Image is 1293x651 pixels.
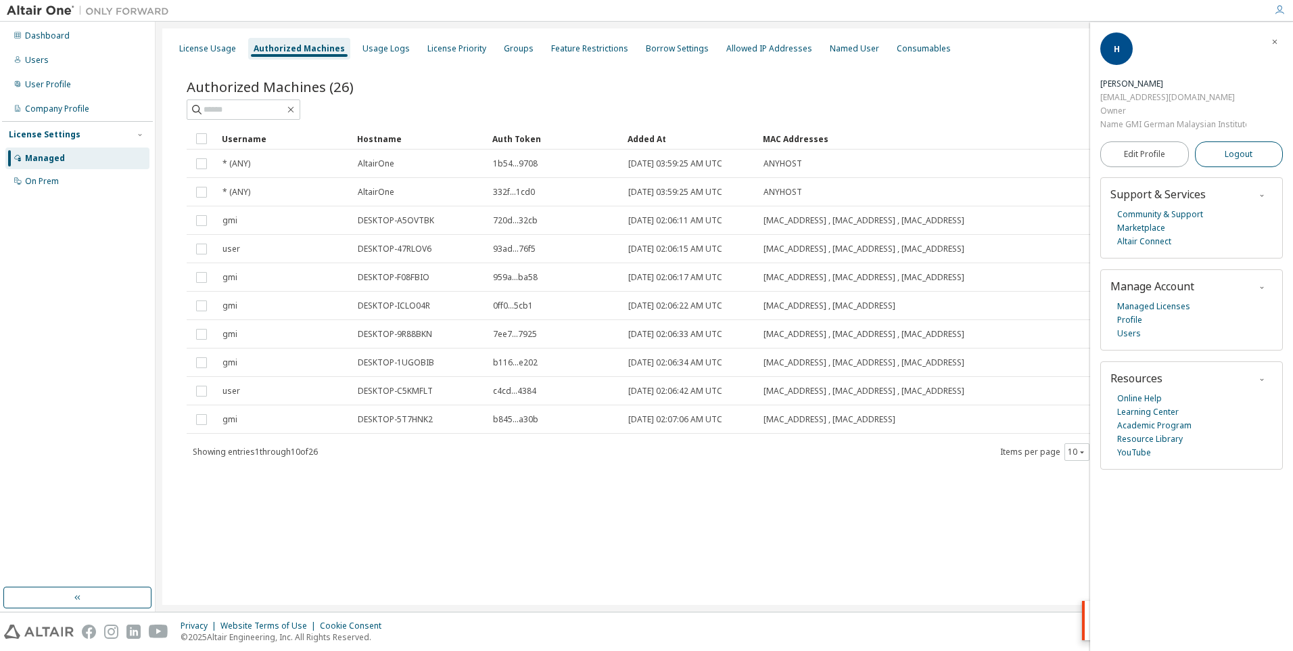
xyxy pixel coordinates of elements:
span: gmi [222,414,237,425]
span: [DATE] 02:06:42 AM UTC [628,386,722,397]
span: DESKTOP-47RLOV6 [358,244,431,254]
span: DESKTOP-1UGOBIB [358,357,434,368]
button: Logout [1195,141,1284,167]
a: Marketplace [1117,221,1165,235]
div: Groups [504,43,534,54]
span: c4cd...4384 [493,386,536,397]
span: DESKTOP-A5OVTBK [358,215,434,226]
span: [DATE] 02:07:06 AM UTC [628,414,722,425]
a: Online Help [1117,392,1162,405]
div: Privacy [181,621,220,631]
span: * (ANY) [222,158,250,169]
img: youtube.svg [149,625,168,639]
span: [MAC_ADDRESS] , [MAC_ADDRESS] [763,414,895,425]
span: DESKTOP-F08FBIO [358,272,429,283]
img: altair_logo.svg [4,625,74,639]
span: Authorized Machines (26) [187,77,354,96]
div: Haida Visna Bakarudin [1100,77,1246,91]
div: License Usage [179,43,236,54]
div: [EMAIL_ADDRESS][DOMAIN_NAME] [1100,91,1246,104]
div: User Profile [25,79,71,90]
span: [MAC_ADDRESS] , [MAC_ADDRESS] , [MAC_ADDRESS] [763,329,964,340]
div: Name GMI German Malaysian Institute [1100,118,1246,131]
div: MAC Addresses [763,128,1120,150]
div: Borrow Settings [646,43,709,54]
img: instagram.svg [104,625,118,639]
a: Academic Program [1117,419,1192,432]
span: gmi [222,300,237,311]
div: On Prem [25,176,59,187]
span: b845...a30b [493,414,538,425]
span: 1b54...9708 [493,158,538,169]
span: 959a...ba58 [493,272,538,283]
div: License Settings [9,129,80,140]
div: Username [222,128,346,150]
a: Profile [1117,313,1142,327]
span: Showing entries 1 through 10 of 26 [193,446,318,457]
span: [MAC_ADDRESS] , [MAC_ADDRESS] , [MAC_ADDRESS] [763,215,964,226]
span: DESKTOP-9R88BKN [358,329,432,340]
span: ANYHOST [763,158,802,169]
span: Manage Account [1110,279,1194,294]
a: YouTube [1117,446,1151,459]
span: [MAC_ADDRESS] , [MAC_ADDRESS] [763,300,895,311]
div: Website Terms of Use [220,621,320,631]
div: Consumables [897,43,951,54]
div: License Priority [427,43,486,54]
div: Cookie Consent [320,621,390,631]
button: 10 [1068,447,1086,457]
span: AltairOne [358,158,394,169]
span: ANYHOST [763,187,802,198]
div: Added At [628,128,752,150]
span: b116...e202 [493,357,538,368]
span: DESKTOP-5T7HNK2 [358,414,433,425]
a: Managed Licenses [1117,300,1190,313]
div: Feature Restrictions [551,43,628,54]
span: [DATE] 02:06:34 AM UTC [628,357,722,368]
span: [DATE] 02:06:17 AM UTC [628,272,722,283]
span: 7ee7...7925 [493,329,537,340]
span: [DATE] 02:06:33 AM UTC [628,329,722,340]
a: Edit Profile [1100,141,1189,167]
div: Named User [830,43,879,54]
div: Auth Token [492,128,617,150]
div: Users [25,55,49,66]
span: gmi [222,215,237,226]
span: [MAC_ADDRESS] , [MAC_ADDRESS] , [MAC_ADDRESS] [763,386,964,397]
div: Owner [1100,104,1246,118]
a: Users [1117,327,1141,340]
span: DESKTOP-C5KMFLT [358,386,433,397]
span: gmi [222,329,237,340]
div: Usage Logs [362,43,410,54]
span: Resources [1110,371,1162,386]
span: [MAC_ADDRESS] , [MAC_ADDRESS] , [MAC_ADDRESS] [763,272,964,283]
span: H [1114,43,1120,55]
span: [DATE] 02:06:22 AM UTC [628,300,722,311]
a: Learning Center [1117,405,1179,419]
div: Company Profile [25,104,89,114]
span: user [222,244,240,254]
div: Managed [25,153,65,164]
span: 0ff0...5cb1 [493,300,533,311]
span: [DATE] 02:06:11 AM UTC [628,215,722,226]
a: Altair Connect [1117,235,1171,248]
span: gmi [222,357,237,368]
span: 332f...1cd0 [493,187,535,198]
span: [MAC_ADDRESS] , [MAC_ADDRESS] , [MAC_ADDRESS] [763,244,964,254]
span: user [222,386,240,397]
div: Dashboard [25,30,70,41]
a: Resource Library [1117,432,1183,446]
span: [DATE] 03:59:25 AM UTC [628,187,722,198]
span: * (ANY) [222,187,250,198]
span: [DATE] 02:06:15 AM UTC [628,244,722,254]
img: facebook.svg [82,625,96,639]
p: © 2025 Altair Engineering, Inc. All Rights Reserved. [181,631,390,643]
span: 720d...32cb [493,215,538,226]
span: Logout [1225,148,1252,161]
img: linkedin.svg [126,625,141,639]
div: Authorized Machines [254,43,345,54]
span: Items per page [1000,443,1089,461]
div: Allowed IP Addresses [726,43,812,54]
span: [DATE] 03:59:25 AM UTC [628,158,722,169]
span: DESKTOP-ICLO04R [358,300,430,311]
